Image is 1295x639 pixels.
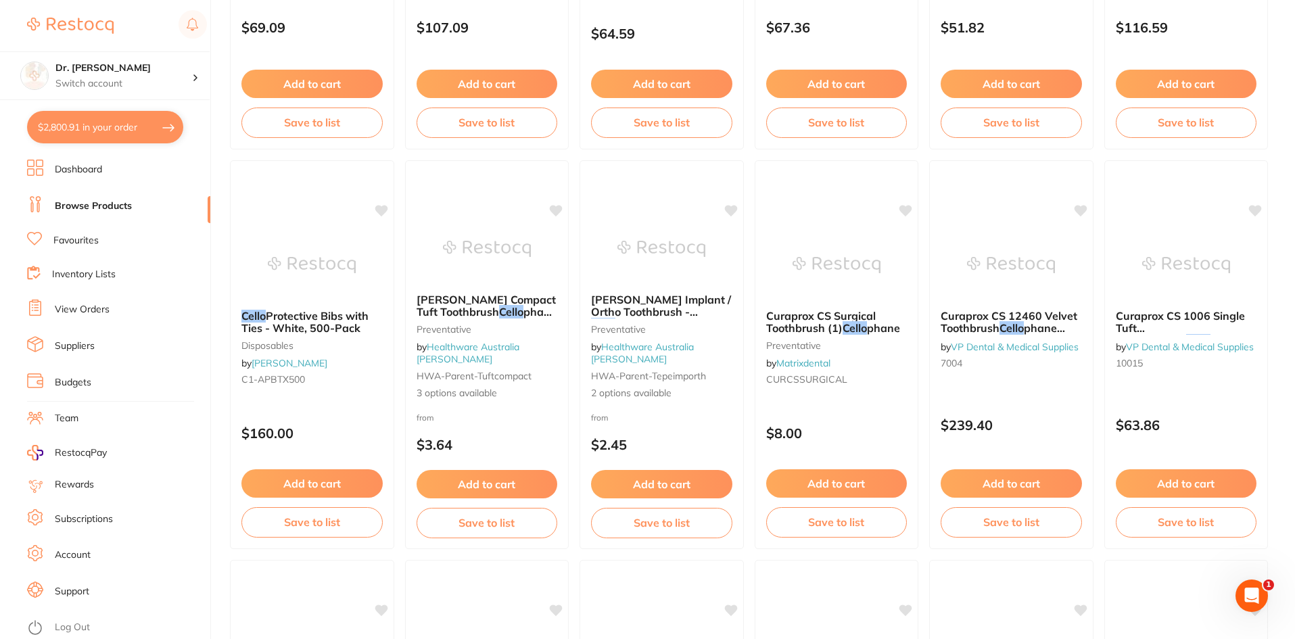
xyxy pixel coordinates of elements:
p: $160.00 [241,425,383,441]
img: Tepe Compact Tuft Toothbrush Cellophane Packaging [443,215,531,283]
span: phane Packaging [417,305,557,331]
small: preventative [766,340,908,351]
p: $107.09 [417,20,558,35]
p: $51.82 [941,20,1082,35]
span: [PERSON_NAME] Implant / Ortho Toothbrush - [591,293,731,318]
span: HWA-parent-tuftcompact [417,370,532,382]
button: Save to list [591,108,732,137]
button: Save to list [1116,507,1257,537]
button: Save to list [941,507,1082,537]
small: Preventative [417,324,558,335]
span: Protective Bibs with Ties - White, 500-Pack [241,309,369,335]
span: by [591,341,694,365]
a: Restocq Logo [27,10,114,41]
a: Account [55,548,91,562]
span: Curaprox CS 12460 Velvet Toothbrush [941,309,1077,335]
em: Cello [843,321,867,335]
span: [PERSON_NAME] Compact Tuft Toothbrush [417,293,556,318]
span: phane With Lid Box Of 36 [941,321,1065,347]
a: VP Dental & Medical Supplies [951,341,1079,353]
span: HWA-parent-tepeimporth [591,370,706,382]
a: Healthware Australia [PERSON_NAME] [591,341,694,365]
button: Save to list [591,508,732,538]
span: phane [867,321,900,335]
em: Cello [591,318,615,331]
button: Add to cart [941,70,1082,98]
span: phane packaging [615,318,706,331]
button: Save to list [417,108,558,137]
button: Save to list [766,108,908,137]
img: TePe Implant / Ortho Toothbrush - Cellophane packaging [617,215,705,283]
p: $8.00 [766,425,908,441]
a: View Orders [55,303,110,316]
p: $116.59 [1116,20,1257,35]
button: Add to cart [417,470,558,498]
img: Restocq Logo [27,18,114,34]
em: Cello [999,321,1024,335]
span: by [241,357,327,369]
a: VP Dental & Medical Supplies [1126,341,1254,353]
b: TePe Implant / Ortho Toothbrush - Cellophane packaging [591,293,732,318]
img: Curaprox CS Surgical Toothbrush (1) Cellophane [793,231,880,299]
a: Subscriptions [55,513,113,526]
b: Tepe Compact Tuft Toothbrush Cellophane Packaging [417,293,558,318]
p: $2.45 [591,437,732,452]
span: Curaprox CS 1006 Single Tuft Toothbrushes [1116,309,1245,348]
button: Save to list [1116,108,1257,137]
span: by [1116,341,1254,353]
h4: Dr. Kim Carr [55,62,192,75]
a: RestocqPay [27,445,107,460]
b: Curaprox CS Surgical Toothbrush (1) Cellophane [766,310,908,335]
button: Save to list [417,508,558,538]
a: Suppliers [55,339,95,353]
a: Healthware Australia [PERSON_NAME] [417,341,519,365]
a: Support [55,585,89,598]
a: Favourites [53,234,99,247]
button: Log Out [27,617,206,639]
em: Cello [499,305,523,318]
img: RestocqPay [27,445,43,460]
span: 1 [1263,579,1274,590]
a: Inventory Lists [52,268,116,281]
button: Add to cart [241,469,383,498]
a: Budgets [55,376,91,389]
p: $69.09 [241,20,383,35]
button: Save to list [766,507,908,537]
button: Add to cart [766,70,908,98]
a: Team [55,412,78,425]
button: Save to list [941,108,1082,137]
button: Add to cart [1116,469,1257,498]
button: Add to cart [591,70,732,98]
a: Rewards [55,478,94,492]
button: Add to cart [241,70,383,98]
p: $64.59 [591,26,732,41]
small: Preventative [591,324,732,335]
span: from [591,412,609,423]
button: Add to cart [1116,70,1257,98]
p: $63.86 [1116,417,1257,433]
b: Curaprox CS 12460 Velvet Toothbrush Cellophane With Lid Box Of 36 [941,310,1082,335]
a: Dashboard [55,163,102,176]
em: Cello [1186,334,1210,348]
img: Cello Protective Bibs with Ties - White, 500-Pack [268,231,356,299]
span: from [417,412,434,423]
p: $239.40 [941,417,1082,433]
button: $2,800.91 in your order [27,111,183,143]
span: by [766,357,830,369]
button: Add to cart [417,70,558,98]
span: 10015 [1116,357,1143,369]
span: 2 options available [591,387,732,400]
b: Curaprox CS 1006 Single Tuft Toothbrushes Cellophane Pack Of 12 [1116,310,1257,335]
a: Browse Products [55,199,132,213]
img: Dr. Kim Carr [21,62,48,89]
p: Switch account [55,77,192,91]
img: Curaprox CS 1006 Single Tuft Toothbrushes Cellophane Pack Of 12 [1142,231,1230,299]
span: 7004 [941,357,962,369]
span: by [417,341,519,365]
em: Cello [241,309,266,323]
b: Cello Protective Bibs with Ties - White, 500-Pack [241,310,383,335]
p: $3.64 [417,437,558,452]
a: Log Out [55,621,90,634]
span: RestocqPay [55,446,107,460]
button: Add to cart [591,470,732,498]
